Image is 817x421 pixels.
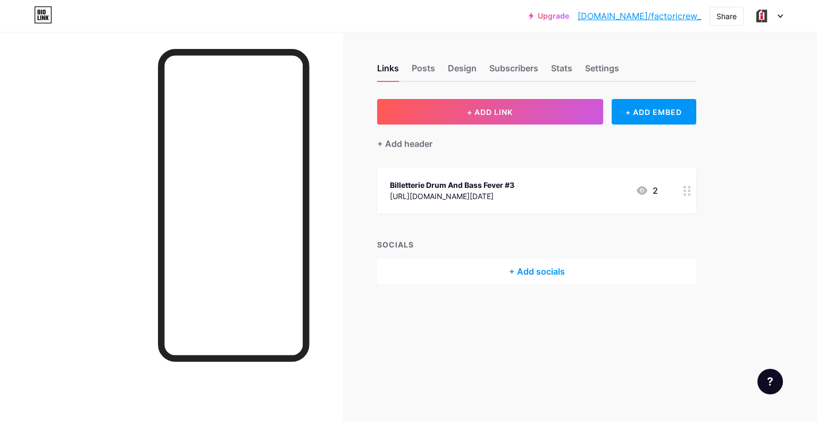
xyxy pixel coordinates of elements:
div: [URL][DOMAIN_NAME][DATE] [390,191,514,202]
button: + ADD LINK [377,99,603,125]
div: 2 [636,184,658,197]
div: + Add socials [377,259,696,284]
div: Design [448,62,477,81]
div: Links [377,62,399,81]
div: Billetterie Drum And Bass Fever #3 [390,179,514,191]
div: SOCIALS [377,239,696,250]
a: [DOMAIN_NAME]/factoricrew_ [578,10,701,22]
img: factoricrew_ [752,6,772,26]
div: + Add header [377,137,432,150]
span: + ADD LINK [467,108,513,117]
a: Upgrade [529,12,569,20]
div: Subscribers [489,62,538,81]
div: Share [716,11,737,22]
div: + ADD EMBED [612,99,696,125]
div: Settings [585,62,619,81]
div: Posts [412,62,435,81]
div: Stats [551,62,572,81]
